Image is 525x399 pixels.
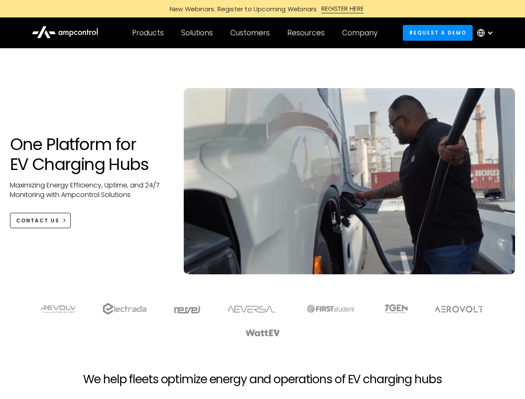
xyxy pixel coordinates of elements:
[161,5,321,13] div: New Webinars: Register to Upcoming Webinars
[10,213,71,228] a: CONTACT US
[434,306,484,313] img: Aerovolt Logo
[245,330,280,336] img: WattEV logo
[181,28,213,37] div: Solutions
[342,28,377,37] div: Company
[230,28,270,37] div: Customers
[76,4,450,13] a: New Webinars: Register to Upcoming WebinarsREGISTER HERE
[83,372,441,387] h2: We help fleets optimize energy and operations of EV charging hubs
[321,4,364,13] div: REGISTER HERE
[103,303,146,315] img: electrada logo
[10,181,168,199] p: Maximizing Energy Efficiency, Uptime, and 24/7 Monitoring with Ampcontrol Solutions
[403,25,473,40] a: Request a demo
[16,217,59,224] div: CONTACT US
[132,28,164,37] div: Products
[287,28,325,37] div: Resources
[10,134,168,174] h1: One Platform for EV Charging Hubs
